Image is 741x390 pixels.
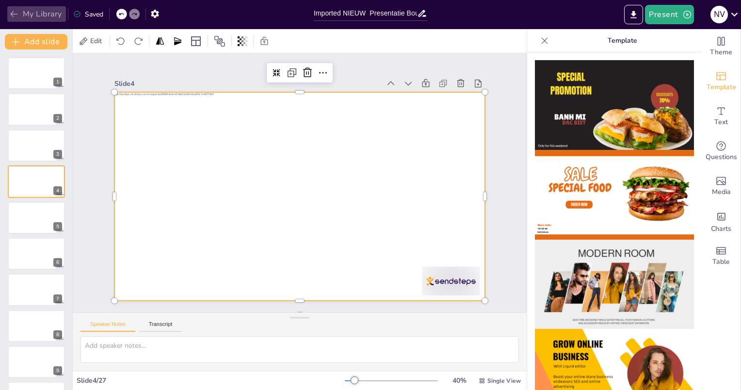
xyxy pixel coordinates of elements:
[8,202,65,234] div: 5
[706,152,737,162] span: Questions
[73,10,103,19] div: Saved
[535,150,694,240] img: thumb-2.png
[702,134,741,169] div: Get real-time input from your audience
[448,376,471,385] div: 40 %
[711,224,731,234] span: Charts
[702,64,741,99] div: Add ready made slides
[7,6,66,22] button: My Library
[188,33,204,49] div: Layout
[487,377,521,385] span: Single View
[53,222,62,231] div: 5
[88,36,104,46] span: Edit
[53,78,62,86] div: 1
[702,29,741,64] div: Change the overall theme
[8,310,65,342] div: 8
[712,257,730,267] span: Table
[624,5,643,24] button: Export to PowerPoint
[535,60,694,150] img: thumb-1.png
[8,130,65,162] div: 3
[710,5,728,24] button: N v
[53,186,62,195] div: 4
[702,99,741,134] div: Add text boxes
[8,346,65,378] div: 9
[77,376,345,385] div: Slide 4 / 27
[53,114,62,123] div: 2
[314,6,418,20] input: Insert title
[8,57,65,89] div: 1
[714,117,728,128] span: Text
[645,5,693,24] button: Present
[53,150,62,159] div: 3
[8,238,65,270] div: 6
[702,239,741,274] div: Add a table
[710,47,732,58] span: Theme
[53,294,62,303] div: 7
[8,93,65,125] div: 2
[139,321,182,332] button: Transcript
[53,330,62,339] div: 8
[707,82,736,93] span: Template
[53,366,62,375] div: 9
[710,6,728,23] div: N v
[5,34,67,49] button: Add slide
[702,169,741,204] div: Add images, graphics, shapes or video
[81,321,135,332] button: Speaker Notes
[195,103,206,369] div: Slide 4
[712,187,731,197] span: Media
[535,240,694,329] img: thumb-3.png
[8,165,65,197] div: 4
[214,35,226,47] span: Position
[8,274,65,306] div: 7
[53,258,62,267] div: 6
[702,204,741,239] div: Add charts and graphs
[552,29,692,52] p: Template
